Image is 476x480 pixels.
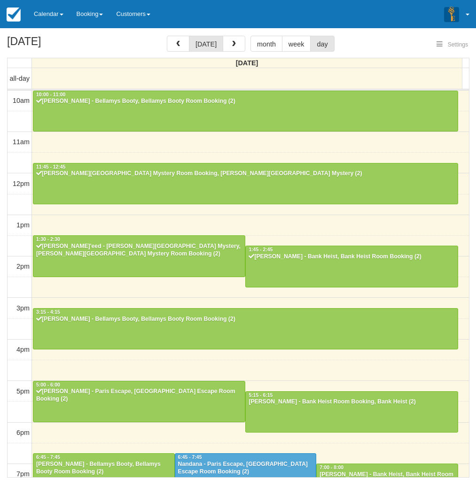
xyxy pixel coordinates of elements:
span: 11am [13,138,30,146]
a: 1:30 - 2:30[PERSON_NAME]'eed - [PERSON_NAME][GEOGRAPHIC_DATA] Mystery, [PERSON_NAME][GEOGRAPHIC_D... [33,235,245,277]
img: checkfront-main-nav-mini-logo.png [7,8,21,22]
a: 1:45 - 2:45[PERSON_NAME] - Bank Heist, Bank Heist Room Booking (2) [245,246,458,287]
a: 11:45 - 12:45[PERSON_NAME][GEOGRAPHIC_DATA] Mystery Room Booking, [PERSON_NAME][GEOGRAPHIC_DATA] ... [33,163,458,204]
span: 6:45 - 7:45 [36,455,60,460]
button: week [282,36,311,52]
span: 5:15 - 6:15 [249,393,273,398]
button: day [310,36,334,52]
button: month [250,36,282,52]
a: 5:00 - 6:00[PERSON_NAME] - Paris Escape, [GEOGRAPHIC_DATA] Escape Room Booking (2) [33,381,245,422]
div: [PERSON_NAME] - Paris Escape, [GEOGRAPHIC_DATA] Escape Room Booking (2) [36,388,242,403]
div: [PERSON_NAME] - Bellamys Booty, Bellamys Booty Room Booking (2) [36,316,455,323]
span: 11:45 - 12:45 [36,164,65,170]
a: 10:00 - 11:00[PERSON_NAME] - Bellamys Booty, Bellamys Booty Room Booking (2) [33,91,458,132]
span: 7:00 - 8:00 [320,465,343,470]
span: 6:45 - 7:45 [178,455,202,460]
span: 10:00 - 11:00 [36,92,65,97]
div: [PERSON_NAME]'eed - [PERSON_NAME][GEOGRAPHIC_DATA] Mystery, [PERSON_NAME][GEOGRAPHIC_DATA] Myster... [36,243,242,258]
span: Settings [448,41,468,48]
div: [PERSON_NAME] - Bellamys Booty, Bellamys Booty Room Booking (2) [36,461,172,476]
span: 3:15 - 4:15 [36,310,60,315]
span: 6pm [16,429,30,436]
div: [PERSON_NAME] - Bellamys Booty, Bellamys Booty Room Booking (2) [36,98,455,105]
img: A3 [444,7,459,22]
div: [PERSON_NAME][GEOGRAPHIC_DATA] Mystery Room Booking, [PERSON_NAME][GEOGRAPHIC_DATA] Mystery (2) [36,170,455,178]
div: [PERSON_NAME] - Bank Heist, Bank Heist Room Booking (2) [248,253,455,261]
div: Nandana - Paris Escape, [GEOGRAPHIC_DATA] Escape Room Booking (2) [178,461,314,476]
span: 1:30 - 2:30 [36,237,60,242]
span: 4pm [16,346,30,353]
div: [PERSON_NAME] - Bank Heist Room Booking, Bank Heist (2) [248,398,455,406]
span: 10am [13,97,30,104]
button: Settings [431,38,474,52]
span: 3pm [16,304,30,312]
span: all-day [10,75,30,82]
a: 3:15 - 4:15[PERSON_NAME] - Bellamys Booty, Bellamys Booty Room Booking (2) [33,308,458,349]
span: 5:00 - 6:00 [36,382,60,387]
button: [DATE] [189,36,223,52]
h2: [DATE] [7,36,126,53]
a: 5:15 - 6:15[PERSON_NAME] - Bank Heist Room Booking, Bank Heist (2) [245,391,458,433]
span: 1:45 - 2:45 [249,247,273,252]
span: 5pm [16,387,30,395]
span: [DATE] [236,59,258,67]
span: 1pm [16,221,30,229]
span: 2pm [16,263,30,270]
span: 12pm [13,180,30,187]
span: 7pm [16,470,30,478]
